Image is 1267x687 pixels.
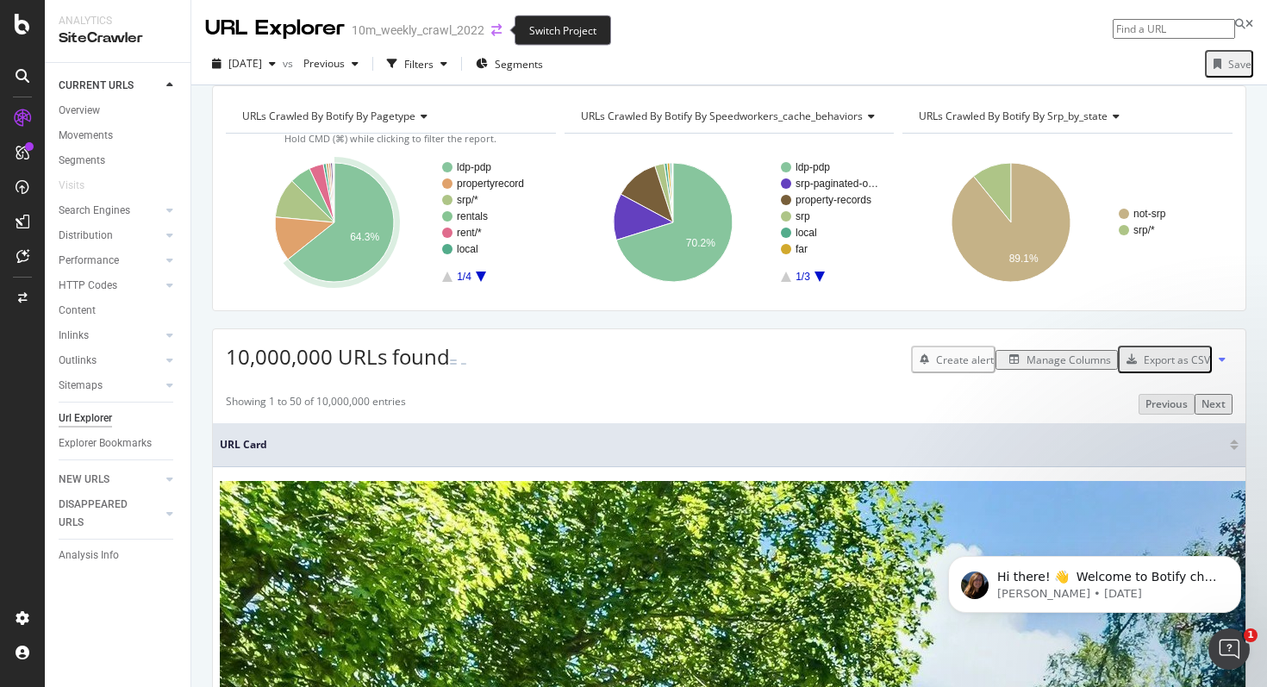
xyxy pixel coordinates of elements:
text: 1/4 [457,271,471,283]
text: 89.1% [1009,253,1039,265]
div: arrow-right-arrow-left [491,24,502,36]
div: NEW URLS [59,471,109,489]
h4: URLs Crawled By Botify By speedworkers_cache_behaviors [577,103,889,130]
div: URL Explorer [205,14,345,43]
div: Analysis Info [59,546,119,565]
h4: URLs Crawled By Botify By srp_by_state [915,103,1217,130]
text: srp [796,210,810,222]
a: Outlinks [59,352,161,370]
iframe: Intercom notifications message [922,520,1267,640]
button: [DATE] [205,50,283,78]
a: Analysis Info [59,546,178,565]
text: 64.3% [350,231,379,243]
span: URL Card [220,437,1226,453]
div: Performance [59,252,119,270]
a: Search Engines [59,202,161,220]
div: Switch Project [515,16,611,46]
button: Create alert [911,346,995,373]
a: Content [59,302,178,320]
span: 10,000,000 URLs found [226,342,450,371]
text: property-records [796,194,871,206]
text: local [796,227,817,239]
div: Save [1228,57,1251,72]
div: Manage Columns [1027,353,1111,367]
div: Segments [59,152,105,170]
text: rentals [457,210,488,222]
div: - [460,347,467,377]
svg: A chart. [902,147,1233,297]
div: Create alert [936,353,994,367]
div: CURRENT URLS [59,77,134,95]
span: Segments [495,57,543,72]
button: Previous [296,50,365,78]
a: DISAPPEARED URLS [59,496,161,532]
div: Showing 1 to 50 of 10,000,000 entries [226,394,406,414]
div: Export as CSV [1144,353,1210,367]
div: Movements [59,127,113,145]
text: not-srp [1133,208,1166,220]
div: Overview [59,102,100,120]
button: Filters [380,50,454,78]
iframe: Intercom live chat [1208,628,1250,670]
button: Save [1205,50,1253,78]
span: URLs Crawled By Botify By pagetype [242,109,415,123]
div: Next [1201,397,1226,411]
button: Export as CSV [1118,346,1212,373]
a: Inlinks [59,327,161,345]
span: 1 [1244,628,1258,642]
input: Find a URL [1113,19,1235,39]
text: srp/* [1133,224,1155,236]
button: Segments [469,50,550,78]
div: DISAPPEARED URLS [59,496,146,532]
button: Previous [1139,394,1195,414]
a: Sitemaps [59,377,161,395]
a: Url Explorer [59,409,178,428]
text: 70.2% [685,237,715,249]
div: Visits [59,177,84,195]
img: Equal [450,359,457,365]
div: Previous [1145,397,1188,411]
div: Outlinks [59,352,97,370]
text: srp/* [457,194,478,206]
div: Filters [404,57,434,72]
div: SiteCrawler [59,28,177,48]
a: Segments [59,152,178,170]
span: vs [283,56,296,71]
div: Search Engines [59,202,130,220]
a: Movements [59,127,178,145]
div: Url Explorer [59,409,112,428]
span: URLs Crawled By Botify By speedworkers_cache_behaviors [581,109,863,123]
div: Sitemaps [59,377,103,395]
text: srp-paginated-o… [796,178,878,190]
span: Previous [296,56,345,71]
a: HTTP Codes [59,277,161,295]
div: Distribution [59,227,113,245]
text: ldp-pdp [457,161,491,173]
text: far [796,243,808,255]
svg: A chart. [565,147,895,297]
span: 2025 Sep. 2nd [228,56,262,71]
button: Manage Columns [995,350,1118,370]
span: URLs Crawled By Botify By srp_by_state [919,109,1108,123]
a: Visits [59,177,102,195]
div: Content [59,302,96,320]
div: Analytics [59,14,177,28]
text: rent/* [457,227,482,239]
text: local [457,243,478,255]
a: CURRENT URLS [59,77,161,95]
a: Overview [59,102,178,120]
div: HTTP Codes [59,277,117,295]
svg: A chart. [226,147,556,297]
text: 1/3 [796,271,810,283]
h4: URLs Crawled By Botify By pagetype [239,103,540,130]
span: Hold CMD (⌘) while clicking to filter the report. [284,132,496,145]
a: Explorer Bookmarks [59,434,178,453]
text: propertyrecord [457,178,524,190]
